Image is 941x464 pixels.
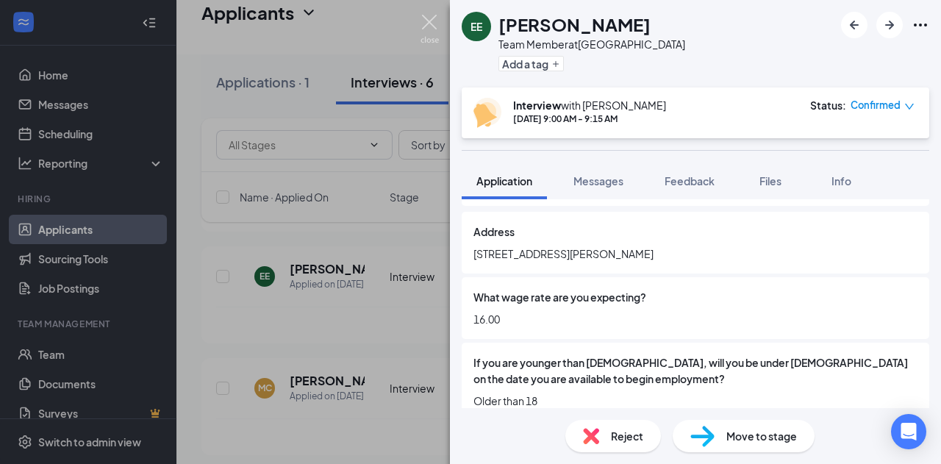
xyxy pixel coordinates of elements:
[810,98,846,113] div: Status :
[891,414,926,449] div: Open Intercom Messenger
[473,354,917,387] span: If you are younger than [DEMOGRAPHIC_DATA], will you be under [DEMOGRAPHIC_DATA] on the date you ...
[473,393,917,409] span: Older than 18
[513,99,561,112] b: Interview
[473,224,515,240] span: Address
[551,60,560,68] svg: Plus
[726,428,797,444] span: Move to stage
[876,12,903,38] button: ArrowRight
[473,311,917,327] span: 16.00
[665,174,715,188] span: Feedback
[498,12,651,37] h1: [PERSON_NAME]
[498,56,564,71] button: PlusAdd a tag
[851,98,901,113] span: Confirmed
[912,16,929,34] svg: Ellipses
[904,101,915,112] span: down
[611,428,643,444] span: Reject
[845,16,863,34] svg: ArrowLeftNew
[498,37,685,51] div: Team Member at [GEOGRAPHIC_DATA]
[881,16,898,34] svg: ArrowRight
[573,174,623,188] span: Messages
[473,246,917,262] span: [STREET_ADDRESS][PERSON_NAME]
[476,174,532,188] span: Application
[841,12,867,38] button: ArrowLeftNew
[513,113,666,125] div: [DATE] 9:00 AM - 9:15 AM
[831,174,851,188] span: Info
[470,19,482,34] div: EE
[513,98,666,113] div: with [PERSON_NAME]
[473,289,646,305] span: What wage rate are you expecting?
[759,174,781,188] span: Files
